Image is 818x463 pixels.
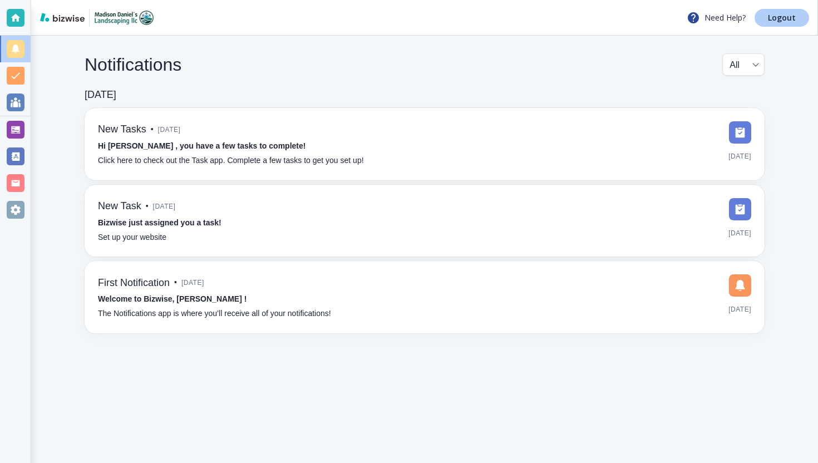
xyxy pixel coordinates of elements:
[98,124,146,136] h6: New Tasks
[729,274,751,297] img: DashboardSidebarNotification.svg
[85,89,116,101] h6: [DATE]
[768,14,796,22] p: Logout
[153,198,176,215] span: [DATE]
[729,121,751,144] img: DashboardSidebarTasks.svg
[98,141,305,150] strong: Hi [PERSON_NAME] , you have a few tasks to complete!
[98,218,221,227] strong: Bizwise just assigned you a task!
[728,301,751,318] span: [DATE]
[40,13,85,22] img: bizwise
[98,277,170,289] h6: First Notification
[174,277,177,289] p: •
[98,294,247,303] strong: Welcome to Bizwise, [PERSON_NAME] !
[158,121,181,138] span: [DATE]
[151,124,154,136] p: •
[98,200,141,213] h6: New Task
[98,155,364,167] p: Click here to check out the Task app. Complete a few tasks to get you set up!
[98,308,331,320] p: The Notifications app is where you’ll receive all of your notifications!
[729,198,751,220] img: DashboardSidebarTasks.svg
[755,9,809,27] a: Logout
[728,148,751,165] span: [DATE]
[687,11,746,24] p: Need Help?
[181,274,204,291] span: [DATE]
[146,200,149,213] p: •
[94,9,154,27] img: Madison Daniel's Landscaping LLC
[730,54,757,75] div: All
[98,231,166,244] p: Set up your website
[85,54,181,75] h4: Notifications
[85,261,765,333] a: First Notification•[DATE]Welcome to Bizwise, [PERSON_NAME] !The Notifications app is where you’ll...
[85,185,765,257] a: New Task•[DATE]Bizwise just assigned you a task!Set up your website[DATE]
[728,225,751,242] span: [DATE]
[85,108,765,180] a: New Tasks•[DATE]Hi [PERSON_NAME] , you have a few tasks to complete!Click here to check out the T...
